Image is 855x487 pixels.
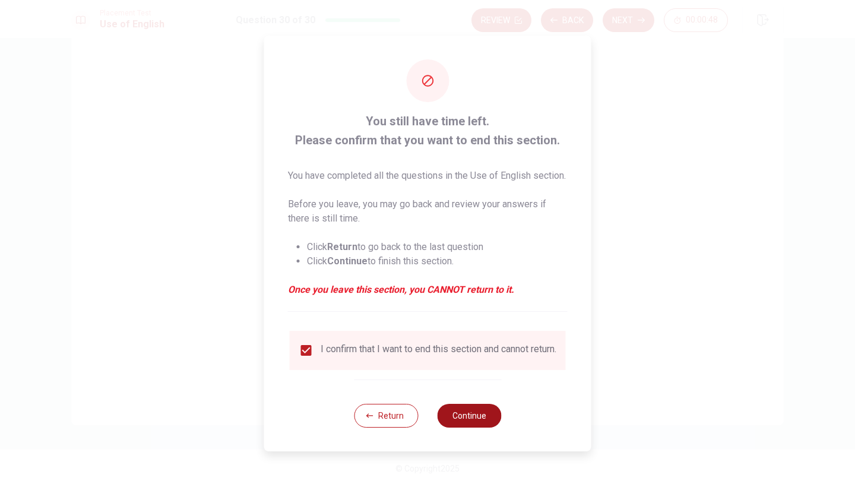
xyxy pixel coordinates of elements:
[288,197,568,226] p: Before you leave, you may go back and review your answers if there is still time.
[288,112,568,150] span: You still have time left. Please confirm that you want to end this section.
[321,343,556,358] div: I confirm that I want to end this section and cannot return.
[307,240,568,254] li: Click to go back to the last question
[288,283,568,297] em: Once you leave this section, you CANNOT return to it.
[307,254,568,268] li: Click to finish this section.
[327,255,368,267] strong: Continue
[327,241,357,252] strong: Return
[354,404,418,428] button: Return
[288,169,568,183] p: You have completed all the questions in the Use of English section.
[437,404,501,428] button: Continue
